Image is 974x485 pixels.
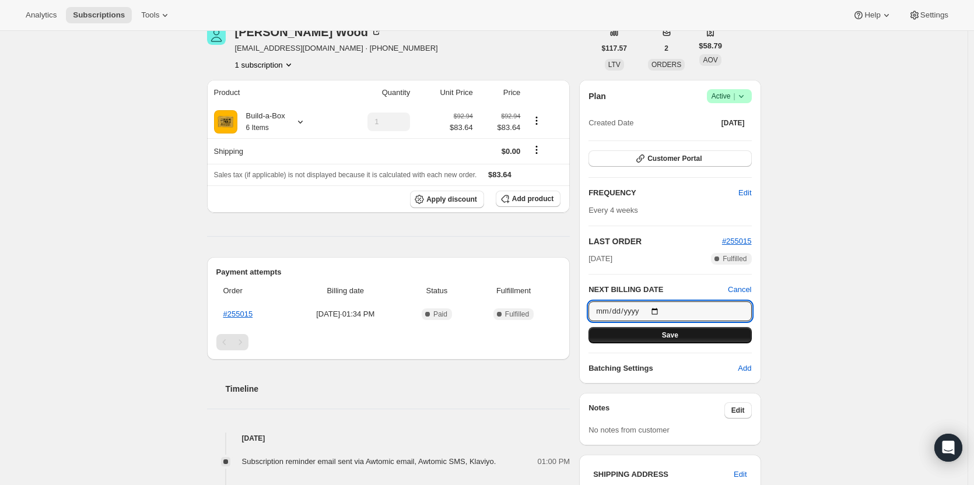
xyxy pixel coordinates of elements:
h2: Plan [588,90,606,102]
button: Edit [731,184,758,202]
small: $92.94 [454,113,473,120]
th: Product [207,80,336,106]
span: Sales tax (if applicable) is not displayed because it is calculated with each new order. [214,171,477,179]
span: [DATE] · 01:34 PM [291,308,401,320]
button: Edit [727,465,754,484]
h2: NEXT BILLING DATE [588,284,728,296]
button: [DATE] [714,115,752,131]
span: $58.79 [699,40,722,52]
span: Analytics [26,10,57,20]
span: [DATE] [588,253,612,265]
h3: SHIPPING ADDRESS [593,469,734,480]
button: Customer Portal [588,150,751,167]
span: Settings [920,10,948,20]
span: Subscriptions [73,10,125,20]
span: $83.64 [480,122,521,133]
th: Order [216,278,288,304]
button: 2 [657,40,675,57]
span: Billing date [291,285,401,297]
span: Edit [738,187,751,199]
span: Created Date [588,117,633,129]
span: Edit [731,406,745,415]
span: Fulfilled [505,310,529,319]
span: $117.57 [602,44,627,53]
span: ORDERS [651,61,681,69]
h2: Timeline [226,383,570,395]
h2: FREQUENCY [588,187,738,199]
button: $117.57 [595,40,634,57]
button: Save [588,327,751,343]
span: $83.64 [488,170,511,179]
span: Paid [433,310,447,319]
button: Cancel [728,284,751,296]
span: | [733,92,735,101]
nav: Pagination [216,334,561,350]
span: Christine Wood [207,26,226,45]
div: Build-a-Box [237,110,285,133]
h4: [DATE] [207,433,570,444]
th: Quantity [335,80,414,106]
a: #255015 [722,237,752,245]
span: Apply discount [426,195,477,204]
button: Edit [724,402,752,419]
span: Subscription reminder email sent via Awtomic email, Awtomic SMS, Klaviyo. [242,457,496,466]
button: Add product [496,191,560,207]
th: Unit Price [414,80,477,106]
button: Add [731,359,758,378]
button: Product actions [527,114,546,127]
button: Settings [902,7,955,23]
a: #255015 [223,310,253,318]
button: Subscriptions [66,7,132,23]
span: AOV [703,56,717,64]
span: LTV [608,61,621,69]
h2: LAST ORDER [588,236,722,247]
span: Tools [141,10,159,20]
span: Edit [734,469,747,480]
th: Shipping [207,138,336,164]
div: [PERSON_NAME] Wood [235,26,383,38]
span: Customer Portal [647,154,702,163]
span: Help [864,10,880,20]
span: Status [407,285,467,297]
th: Price [477,80,524,106]
span: [EMAIL_ADDRESS][DOMAIN_NAME] · [PHONE_NUMBER] [235,43,438,54]
span: Add product [512,194,553,203]
small: 6 Items [246,124,269,132]
h2: Payment attempts [216,266,561,278]
img: product img [214,110,237,133]
button: Tools [134,7,178,23]
span: 2 [664,44,668,53]
span: 01:00 PM [538,456,570,468]
h6: Batching Settings [588,363,738,374]
button: #255015 [722,236,752,247]
h3: Notes [588,402,724,419]
span: No notes from customer [588,426,670,434]
button: Help [846,7,899,23]
button: Product actions [235,59,295,71]
span: Fulfilled [723,254,747,263]
div: Open Intercom Messenger [934,434,962,462]
span: Active [712,90,747,102]
span: Add [738,363,751,374]
span: [DATE] [721,118,745,128]
button: Analytics [19,7,64,23]
span: $0.00 [502,147,521,156]
button: Shipping actions [527,143,546,156]
span: Save [662,331,678,340]
span: Every 4 weeks [588,206,638,215]
span: $83.64 [450,122,473,133]
span: Fulfillment [474,285,553,297]
small: $92.94 [501,113,520,120]
button: Apply discount [410,191,484,208]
